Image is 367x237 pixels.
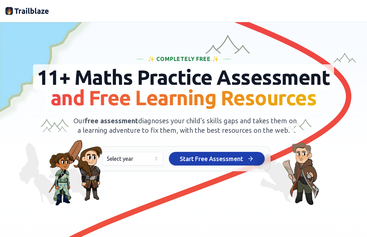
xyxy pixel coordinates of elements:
[33,64,334,110] span: 11+ Maths Practice Assessment
[5,5,49,16] img: Trailblaze
[69,115,301,136] span: Our diagnoses your child's skills gaps and takes them on a learning adventure to fix them, with t...
[169,152,265,165] button: Start Free Assessment
[180,154,243,163] span: Start Free Assessment
[51,86,317,109] span: and Free Learning Resources
[85,117,138,125] span: free assessment
[148,55,219,63] span: ✨ Completely Free ✨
